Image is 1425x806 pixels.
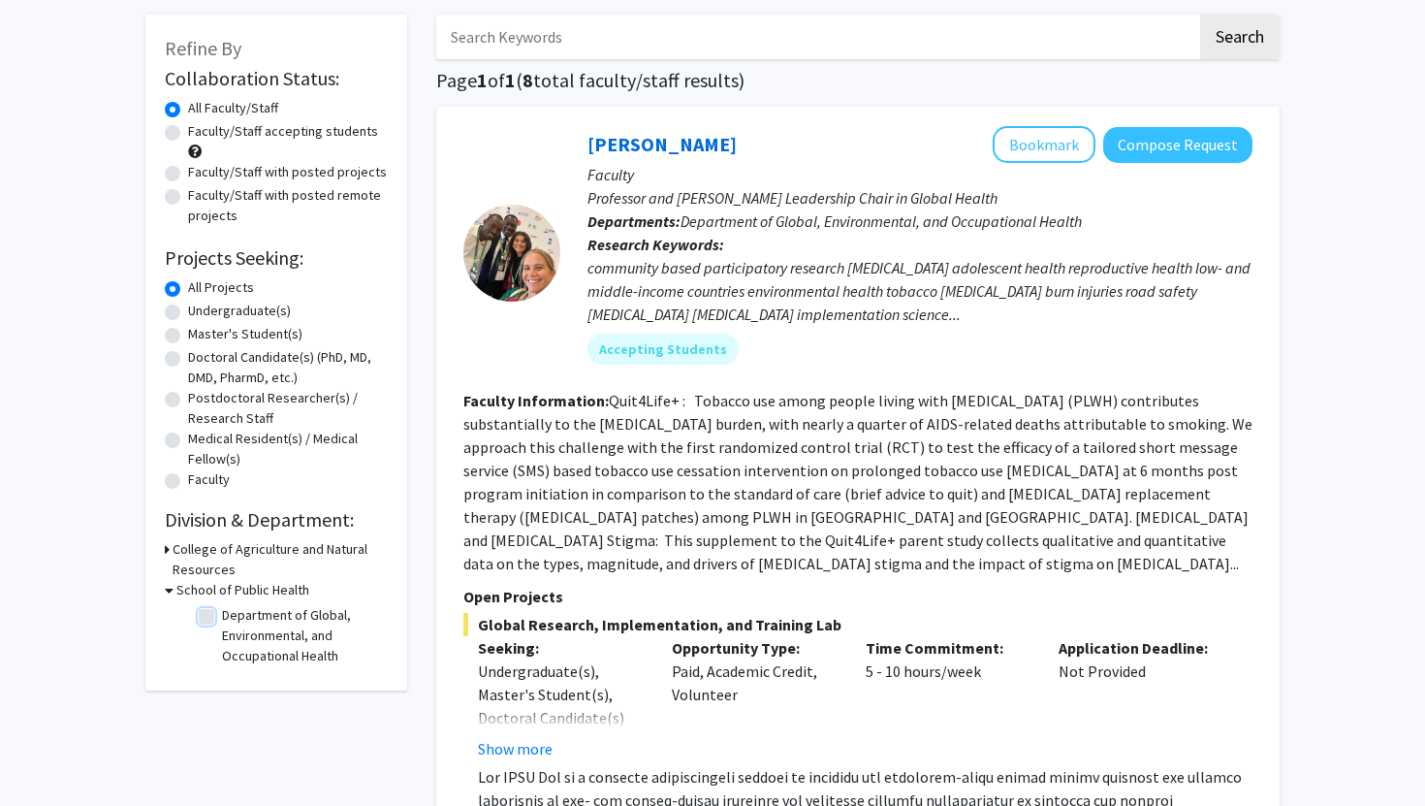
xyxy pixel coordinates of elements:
[188,347,388,388] label: Doctoral Candidate(s) (PhD, MD, DMD, PharmD, etc.)
[188,98,278,118] label: All Faculty/Staff
[681,211,1082,231] span: Department of Global, Environmental, and Occupational Health
[188,121,378,142] label: Faculty/Staff accepting students
[188,429,388,469] label: Medical Resident(s) / Medical Fellow(s)
[587,163,1252,186] p: Faculty
[15,719,82,791] iframe: Chat
[477,68,488,92] span: 1
[478,636,643,660] p: Seeking:
[173,539,388,580] h3: College of Agriculture and Natural Resources
[436,69,1280,92] h1: Page of ( total faculty/staff results)
[587,132,737,156] a: [PERSON_NAME]
[657,636,851,760] div: Paid, Academic Credit, Volunteer
[188,301,291,321] label: Undergraduate(s)
[851,636,1045,760] div: 5 - 10 hours/week
[505,68,516,92] span: 1
[587,256,1252,326] div: community based participatory research [MEDICAL_DATA] adolescent health reproductive health low- ...
[993,126,1095,163] button: Add Heather Wipfli to Bookmarks
[587,211,681,231] b: Departments:
[478,737,553,760] button: Show more
[866,636,1030,660] p: Time Commitment:
[165,67,388,90] h2: Collaboration Status:
[672,636,837,660] p: Opportunity Type:
[188,185,388,226] label: Faculty/Staff with posted remote projects
[222,605,383,666] label: Department of Global, Environmental, and Occupational Health
[463,391,609,410] b: Faculty Information:
[463,585,1252,608] p: Open Projects
[1059,636,1223,660] p: Application Deadline:
[188,388,388,429] label: Postdoctoral Researcher(s) / Research Staff
[1200,15,1280,59] button: Search
[463,391,1252,573] fg-read-more: Quit4Life+ : Tobacco use among people living with [MEDICAL_DATA] (PLWH) contributes substantially...
[1044,636,1238,760] div: Not Provided
[587,186,1252,210] p: Professor and [PERSON_NAME] Leadership Chair in Global Health
[188,277,254,298] label: All Projects
[176,580,309,600] h3: School of Public Health
[188,469,230,490] label: Faculty
[587,235,724,254] b: Research Keywords:
[165,36,241,60] span: Refine By
[188,324,302,344] label: Master's Student(s)
[1103,127,1252,163] button: Compose Request to Heather Wipfli
[436,15,1197,59] input: Search Keywords
[188,162,387,182] label: Faculty/Staff with posted projects
[165,508,388,532] h2: Division & Department:
[587,334,739,365] mat-chip: Accepting Students
[463,613,1252,636] span: Global Research, Implementation, and Training Lab
[165,246,388,270] h2: Projects Seeking:
[522,68,533,92] span: 8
